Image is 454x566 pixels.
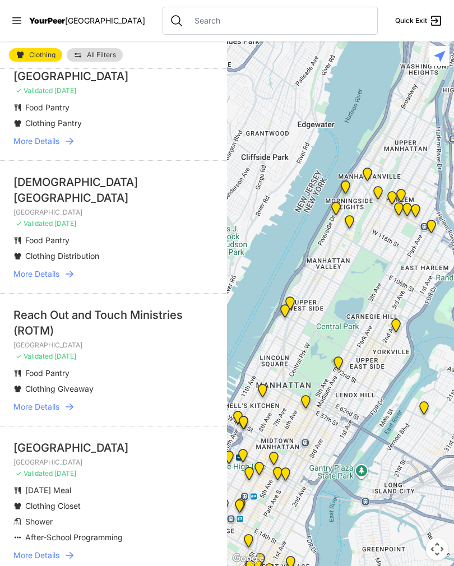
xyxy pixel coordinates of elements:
[238,462,261,489] div: New Location, Headquarters
[54,469,76,477] span: [DATE]
[9,48,62,62] a: Clothing
[13,174,214,206] div: [DEMOGRAPHIC_DATA][GEOGRAPHIC_DATA]
[384,314,407,341] div: Avenue Church
[251,379,274,406] div: 9th Avenue Drop-in Center
[25,485,71,495] span: [DATE] Meal
[13,401,214,412] a: More Details
[396,198,419,225] div: Manhattan
[395,14,443,27] a: Quick Exit
[13,208,214,217] p: [GEOGRAPHIC_DATA]
[29,52,55,58] span: Clothing
[13,550,214,561] a: More Details
[16,219,53,228] span: ✓ Validated
[327,352,350,379] div: Manhattan
[87,52,116,58] span: All Filters
[13,136,214,147] a: More Details
[404,200,427,226] div: East Harlem
[13,307,214,338] div: Reach Out and Touch Ministries (ROTM)
[13,458,214,467] p: [GEOGRAPHIC_DATA]
[25,235,70,245] span: Food Pantry
[25,501,81,511] span: Clothing Closet
[248,457,271,484] div: Headquarters
[334,176,357,203] div: Manhattan
[13,550,59,561] span: More Details
[217,446,240,473] div: Chelsea
[67,48,123,62] a: All Filters
[413,397,436,424] div: Fancy Thrift Shop
[230,551,267,566] img: Google
[395,16,427,25] span: Quick Exit
[25,384,94,393] span: Clothing Giveaway
[25,251,99,261] span: Clothing Distribution
[188,15,370,26] input: Search
[367,182,390,208] div: The PILLARS – Holistic Recovery Support
[274,463,297,490] div: Mainchance Adult Drop-in Center
[226,406,249,433] div: New York
[381,187,404,214] div: Uptown/Harlem DYCD Youth Drop-in Center
[29,16,65,25] span: YourPeer
[16,86,53,95] span: ✓ Validated
[25,517,53,526] span: Shower
[65,16,145,25] span: [GEOGRAPHIC_DATA]
[54,219,76,228] span: [DATE]
[325,197,348,224] div: Ford Hall
[266,462,289,489] div: Greater New York City
[13,268,59,280] span: More Details
[54,352,76,360] span: [DATE]
[237,530,260,556] div: Harvey Milk High School
[426,538,448,560] button: Map camera controls
[13,341,214,350] p: [GEOGRAPHIC_DATA]
[25,532,123,542] span: After-School Programming
[13,440,214,456] div: [GEOGRAPHIC_DATA]
[13,136,59,147] span: More Details
[13,401,59,412] span: More Details
[390,184,413,211] div: Manhattan
[229,494,252,521] div: Church of St. Francis Xavier - Front Entrance
[25,118,82,128] span: Clothing Pantry
[279,292,302,319] div: Pathways Adult Drop-In Program
[13,268,214,280] a: More Details
[230,551,267,566] a: Open this area in Google Maps (opens a new window)
[16,352,53,360] span: ✓ Validated
[338,211,361,238] div: The Cathedral Church of St. John the Divine
[25,368,70,378] span: Food Pantry
[232,411,255,438] div: Metro Baptist Church
[16,469,53,477] span: ✓ Validated
[228,495,251,522] div: Back of the Church
[29,17,145,24] a: YourPeer[GEOGRAPHIC_DATA]
[420,215,443,242] div: Main Location
[212,494,235,521] div: Church of the Village
[231,444,254,471] div: Antonio Olivieri Drop-in Center
[54,86,76,95] span: [DATE]
[25,103,70,112] span: Food Pantry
